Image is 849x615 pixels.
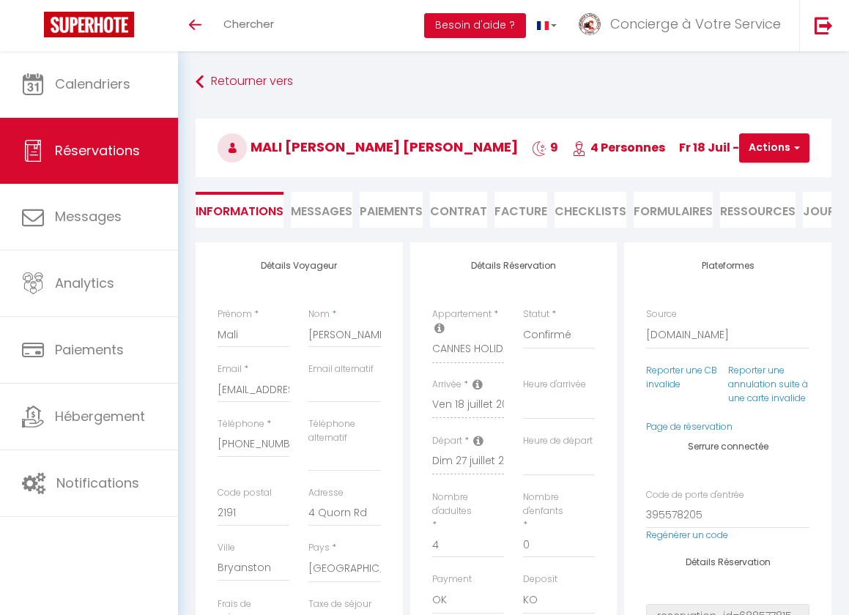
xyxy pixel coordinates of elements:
[523,573,557,586] label: Deposit
[56,474,139,492] span: Notifications
[432,261,596,271] h4: Détails Réservation
[218,362,242,376] label: Email
[424,13,526,38] button: Besoin d'aide ?
[360,192,423,228] li: Paiements
[55,407,145,425] span: Hébergement
[610,15,781,33] span: Concierge à Votre Service
[815,16,833,34] img: logout
[218,138,518,156] span: Mali [PERSON_NAME] [PERSON_NAME]
[432,491,504,518] label: Nombre d'adultes
[432,573,472,586] label: Payment
[523,307,549,321] label: Statut
[44,12,134,37] img: Super Booking
[532,139,558,156] span: 9
[646,364,717,390] a: Reporter une CB invalide
[720,192,796,228] li: Ressources
[308,307,330,321] label: Nom
[55,274,114,292] span: Analytics
[196,192,283,228] li: Informations
[679,139,798,156] span: Fr 18 Juil - Su 27 Juil
[55,207,122,225] span: Messages
[432,434,462,448] label: Départ
[646,261,809,271] h4: Plateformes
[430,192,487,228] li: Contrat
[728,364,808,404] a: Reporter une annulation suite à une carte invalide
[218,307,252,321] label: Prénom
[739,133,809,163] button: Actions
[523,434,593,448] label: Heure de départ
[646,420,733,433] a: Page de réservation
[291,203,352,220] span: Messages
[432,378,461,392] label: Arrivée
[634,192,713,228] li: FORMULAIRES
[218,261,381,271] h4: Détails Voyageur
[646,488,744,502] label: Code de porte d'entrée
[646,441,809,452] h4: Serrure connectée
[196,69,831,95] a: Retourner vers
[55,75,130,93] span: Calendriers
[646,307,677,321] label: Source
[523,378,586,392] label: Heure d'arrivée
[223,16,274,31] span: Chercher
[218,486,272,500] label: Code postal
[218,541,235,555] label: Ville
[579,13,601,35] img: ...
[432,307,492,321] label: Appartement
[572,139,665,156] span: 4 Personnes
[218,417,264,431] label: Téléphone
[55,141,140,160] span: Réservations
[646,529,728,541] a: Regénérer un code
[308,486,344,500] label: Adresse
[555,192,626,228] li: CHECKLISTS
[308,362,374,376] label: Email alternatif
[494,192,547,228] li: Facture
[308,597,371,611] label: Taxe de séjour
[55,340,124,359] span: Paiements
[308,541,330,555] label: Pays
[523,491,595,518] label: Nombre d'enfants
[308,417,380,445] label: Téléphone alternatif
[646,557,809,567] h4: Détails Réservation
